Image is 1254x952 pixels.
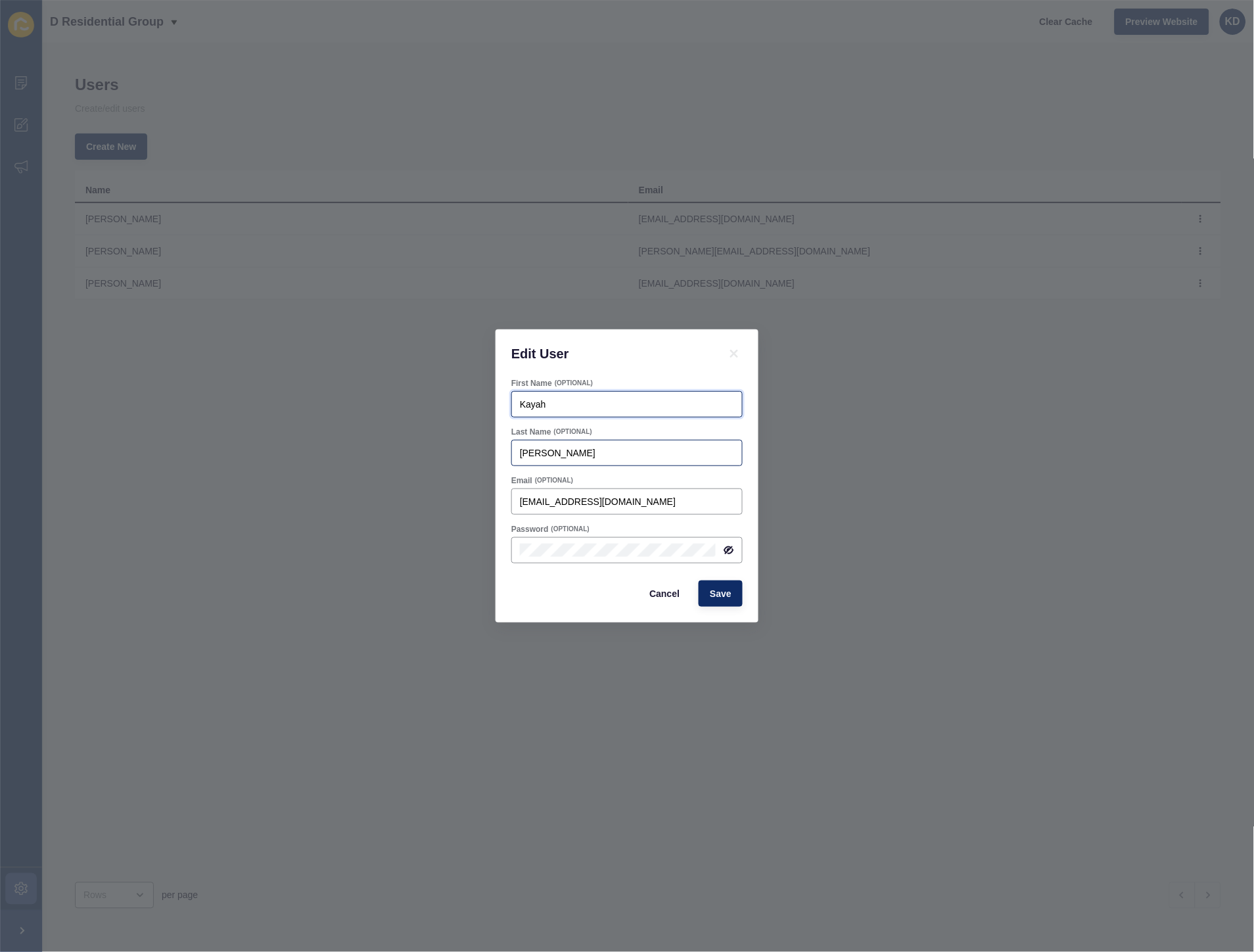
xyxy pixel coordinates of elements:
span: Save [710,587,731,600]
h1: Edit User [511,345,710,362]
span: (OPTIONAL) [555,379,593,388]
button: Cancel [638,581,691,607]
span: (OPTIONAL) [535,476,573,485]
label: Password [511,524,549,535]
span: (OPTIONAL) [554,427,592,437]
label: Email [511,475,532,486]
label: First Name [511,378,552,389]
span: Cancel [649,587,680,600]
label: Last Name [511,427,551,437]
button: Save [699,581,743,607]
span: (OPTIONAL) [551,525,590,534]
